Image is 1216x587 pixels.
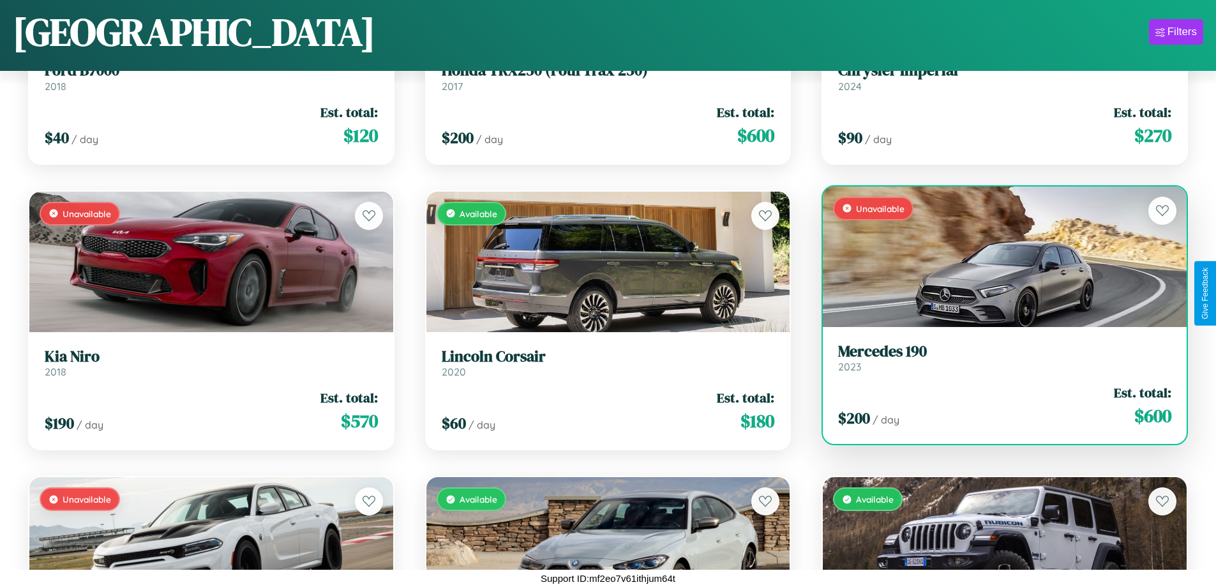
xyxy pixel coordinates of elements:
[838,408,870,429] span: $ 200
[341,408,378,434] span: $ 570
[838,61,1171,80] h3: Chrysler Imperial
[1167,26,1197,38] div: Filters
[45,347,378,379] a: Kia Niro2018
[856,494,894,505] span: Available
[1201,268,1210,319] div: Give Feedback
[737,123,774,148] span: $ 600
[541,570,675,587] p: Support ID: mf2eo7v61ithjum64t
[320,103,378,121] span: Est. total:
[45,365,66,378] span: 2018
[442,347,775,366] h3: Lincoln Corsair
[717,388,774,407] span: Est. total:
[343,123,378,148] span: $ 120
[45,61,378,80] h3: Ford B7000
[1134,123,1171,148] span: $ 270
[63,208,111,219] span: Unavailable
[442,61,775,93] a: Honda TRX250 (FourTrax 250)2017
[442,127,474,148] span: $ 200
[873,413,899,426] span: / day
[442,61,775,80] h3: Honda TRX250 (FourTrax 250)
[13,6,375,58] h1: [GEOGRAPHIC_DATA]
[476,133,503,146] span: / day
[1114,383,1171,402] span: Est. total:
[320,388,378,407] span: Est. total:
[1149,19,1203,45] button: Filters
[1134,403,1171,429] span: $ 600
[45,127,69,148] span: $ 40
[838,342,1171,374] a: Mercedes 1902023
[45,61,378,93] a: Ford B70002018
[838,127,862,148] span: $ 90
[740,408,774,434] span: $ 180
[442,347,775,379] a: Lincoln Corsair2020
[838,360,861,373] span: 2023
[856,203,904,214] span: Unavailable
[77,418,103,431] span: / day
[71,133,98,146] span: / day
[838,80,862,93] span: 2024
[717,103,774,121] span: Est. total:
[45,80,66,93] span: 2018
[838,342,1171,361] h3: Mercedes 190
[460,494,497,505] span: Available
[460,208,497,219] span: Available
[45,347,378,366] h3: Kia Niro
[442,413,466,434] span: $ 60
[838,61,1171,93] a: Chrysler Imperial2024
[1114,103,1171,121] span: Est. total:
[865,133,892,146] span: / day
[442,365,466,378] span: 2020
[442,80,463,93] span: 2017
[469,418,495,431] span: / day
[63,494,111,505] span: Unavailable
[45,413,74,434] span: $ 190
